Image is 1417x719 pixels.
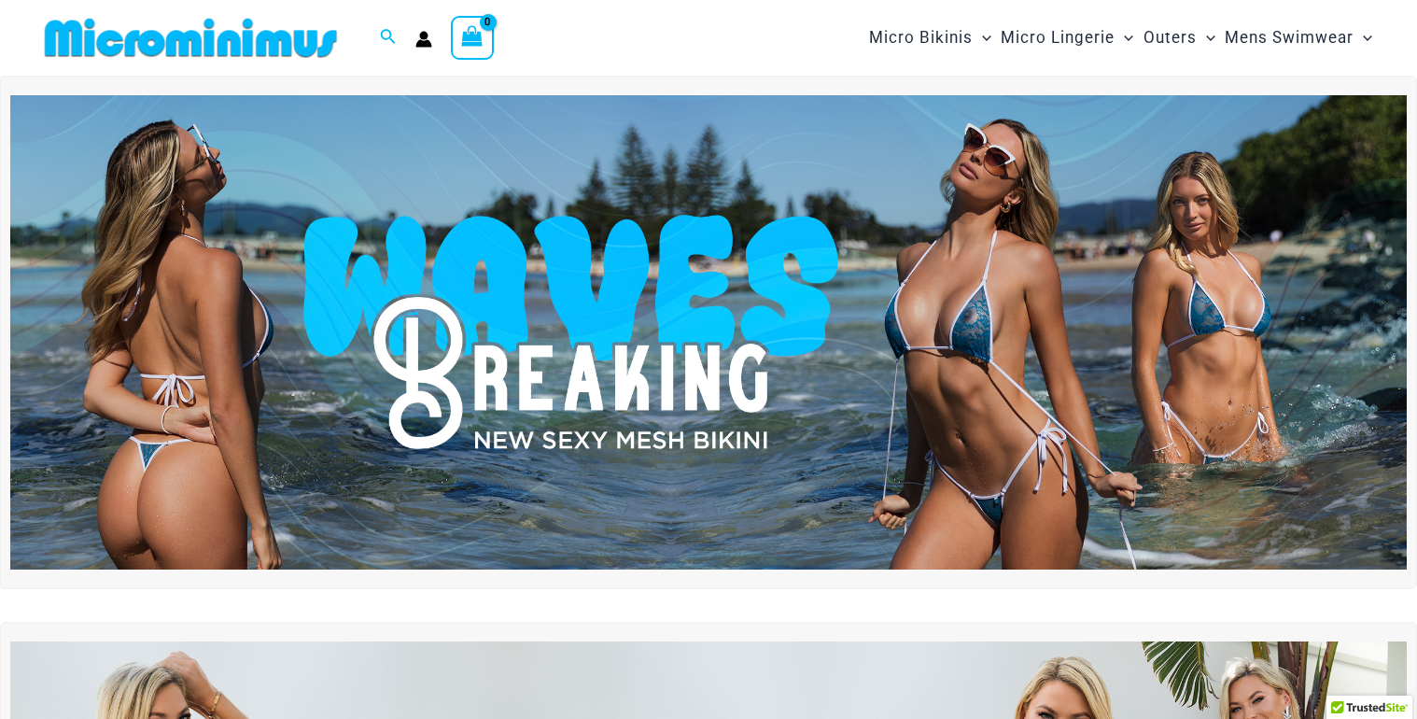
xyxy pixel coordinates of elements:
a: Account icon link [415,31,432,48]
span: Outers [1143,14,1197,62]
span: Micro Lingerie [1001,14,1115,62]
span: Menu Toggle [1197,14,1215,62]
a: View Shopping Cart, empty [451,16,494,59]
span: Mens Swimwear [1225,14,1354,62]
img: Waves Breaking Ocean Bikini Pack [10,95,1407,570]
nav: Site Navigation [862,7,1380,69]
span: Micro Bikinis [869,14,973,62]
a: Search icon link [380,26,397,49]
a: OutersMenu ToggleMenu Toggle [1139,9,1220,66]
a: Mens SwimwearMenu ToggleMenu Toggle [1220,9,1377,66]
span: Menu Toggle [1354,14,1372,62]
img: MM SHOP LOGO FLAT [37,17,344,59]
span: Menu Toggle [973,14,991,62]
a: Micro BikinisMenu ToggleMenu Toggle [864,9,996,66]
span: Menu Toggle [1115,14,1133,62]
a: Micro LingerieMenu ToggleMenu Toggle [996,9,1138,66]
